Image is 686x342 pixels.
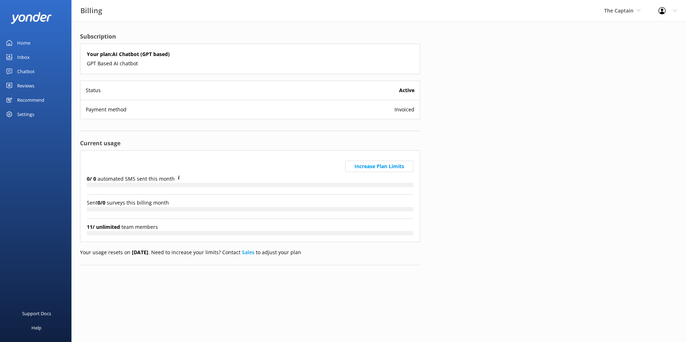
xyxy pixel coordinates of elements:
[17,64,35,79] div: Chatbot
[87,223,413,231] p: team members
[17,93,44,107] div: Recommend
[87,175,98,182] strong: 0 / 0
[17,36,30,50] div: Home
[87,60,413,67] p: GPT Based AI chatbot
[17,50,30,64] div: Inbox
[399,86,414,94] b: Active
[604,7,633,14] span: The Captain
[87,199,413,207] p: Sent surveys this billing month
[87,175,413,183] p: automated SMS sent this month
[22,306,51,321] div: Support Docs
[87,50,413,58] h5: Your plan: AI Chatbot (GPT based)
[87,223,121,230] strong: 11 / unlimited
[394,106,414,114] span: Invoiced
[80,32,420,41] h4: Subscription
[80,5,102,16] h3: Billing
[242,249,254,256] a: Sales
[345,161,413,172] button: Increase Plan Limits
[11,12,52,24] img: yonder-white-logo.png
[86,86,101,94] p: Status
[31,321,41,335] div: Help
[132,249,148,256] strong: [DATE]
[98,199,107,206] strong: 0 / 0
[86,106,126,114] p: Payment method
[80,248,420,256] p: Your usage resets on . Need to increase your limits? Contact to adjust your plan
[17,107,34,121] div: Settings
[345,157,413,175] a: Increase Plan Limits
[17,79,34,93] div: Reviews
[80,139,420,148] h4: Current usage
